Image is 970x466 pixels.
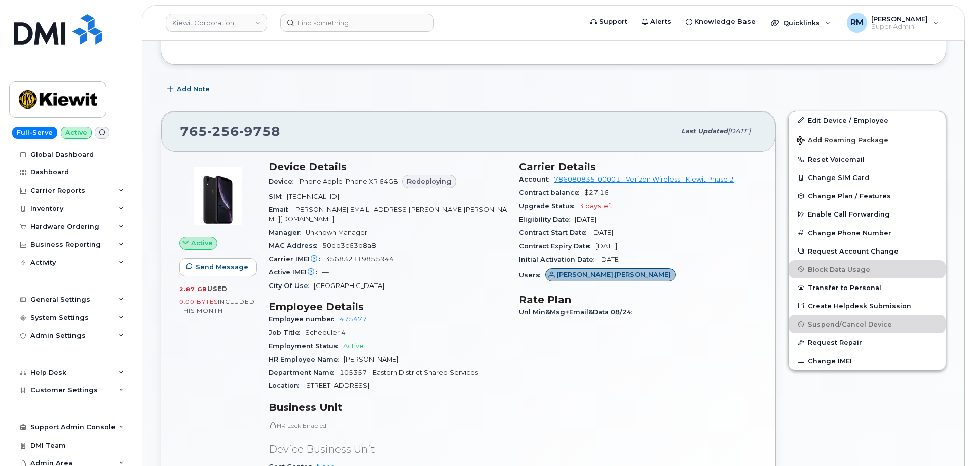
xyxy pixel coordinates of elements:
[269,193,287,200] span: SIM
[783,19,820,27] span: Quicklinks
[797,136,888,146] span: Add Roaming Package
[196,262,248,272] span: Send Message
[808,320,892,328] span: Suspend/Cancel Device
[583,12,635,32] a: Support
[305,329,346,336] span: Scheduler 4
[681,127,728,135] span: Last updated
[789,224,946,242] button: Change Phone Number
[679,12,763,32] a: Knowledge Base
[239,124,280,139] span: 9758
[269,161,507,173] h3: Device Details
[591,229,613,236] span: [DATE]
[789,168,946,187] button: Change SIM Card
[287,193,339,200] span: [TECHNICAL_ID]
[322,268,329,276] span: —
[269,282,314,290] span: City Of Use
[789,187,946,205] button: Change Plan / Features
[850,17,864,29] span: RM
[269,355,344,363] span: HR Employee Name
[269,369,340,376] span: Department Name
[789,351,946,370] button: Change IMEI
[166,14,267,32] a: Kiewit Corporation
[789,278,946,297] button: Transfer to Personal
[269,401,507,413] h3: Business Unit
[269,177,298,185] span: Device
[407,176,452,186] span: Redeploying
[519,202,579,210] span: Upgrade Status
[789,111,946,129] a: Edit Device / Employee
[519,161,757,173] h3: Carrier Details
[595,242,617,250] span: [DATE]
[635,12,679,32] a: Alerts
[188,166,248,227] img: image20231002-3703462-1qb80zy.jpeg
[306,229,367,236] span: Unknown Manager
[789,260,946,278] button: Block Data Usage
[789,297,946,315] a: Create Helpdesk Submission
[269,268,322,276] span: Active IMEI
[280,14,434,32] input: Find something...
[269,206,293,213] span: Email
[557,270,671,279] span: [PERSON_NAME].[PERSON_NAME]
[519,189,584,196] span: Contract balance
[599,256,621,263] span: [DATE]
[599,17,627,27] span: Support
[650,17,671,27] span: Alerts
[808,192,891,200] span: Change Plan / Features
[764,13,838,33] div: Quicklinks
[207,285,228,293] span: used
[269,342,343,350] span: Employment Status
[269,421,507,430] p: HR Lock Enabled
[179,298,218,305] span: 0.00 Bytes
[789,333,946,351] button: Request Repair
[179,285,207,293] span: 2.87 GB
[789,150,946,168] button: Reset Voicemail
[545,271,676,279] a: [PERSON_NAME].[PERSON_NAME]
[584,189,609,196] span: $27.16
[519,216,575,223] span: Eligibility Date
[344,355,398,363] span: [PERSON_NAME]
[314,282,384,290] span: [GEOGRAPHIC_DATA]
[519,256,599,263] span: Initial Activation Date
[519,271,545,279] span: Users
[554,175,734,183] a: 786080835-00001 - Verizon Wireless - Kiewit Phase 2
[840,13,946,33] div: Rachel Miller
[179,258,257,276] button: Send Message
[728,127,751,135] span: [DATE]
[519,294,757,306] h3: Rate Plan
[161,80,218,98] button: Add Note
[519,229,591,236] span: Contract Start Date
[579,202,613,210] span: 3 days left
[269,301,507,313] h3: Employee Details
[269,329,305,336] span: Job Title
[871,23,928,31] span: Super Admin
[269,382,304,389] span: Location
[340,369,478,376] span: 105357 - Eastern District Shared Services
[177,84,210,94] span: Add Note
[298,177,398,185] span: iPhone Apple iPhone XR 64GB
[519,308,637,316] span: Unl Min&Msg+Email&Data 08/24
[304,382,369,389] span: [STREET_ADDRESS]
[269,206,507,223] span: [PERSON_NAME][EMAIL_ADDRESS][PERSON_NAME][PERSON_NAME][DOMAIN_NAME]
[789,129,946,150] button: Add Roaming Package
[269,242,322,249] span: MAC Address
[207,124,239,139] span: 256
[191,238,213,248] span: Active
[575,216,596,223] span: [DATE]
[325,255,394,263] span: 356832119855944
[789,205,946,223] button: Enable Call Forwarding
[789,242,946,260] button: Request Account Change
[269,255,325,263] span: Carrier IMEI
[343,342,364,350] span: Active
[180,124,280,139] span: 765
[926,422,962,458] iframe: Messenger Launcher
[340,315,367,323] a: 475477
[694,17,756,27] span: Knowledge Base
[269,229,306,236] span: Manager
[269,442,507,457] p: Device Business Unit
[269,315,340,323] span: Employee number
[808,210,890,218] span: Enable Call Forwarding
[789,315,946,333] button: Suspend/Cancel Device
[871,15,928,23] span: [PERSON_NAME]
[322,242,376,249] span: 50ed3c63d8a8
[519,175,554,183] span: Account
